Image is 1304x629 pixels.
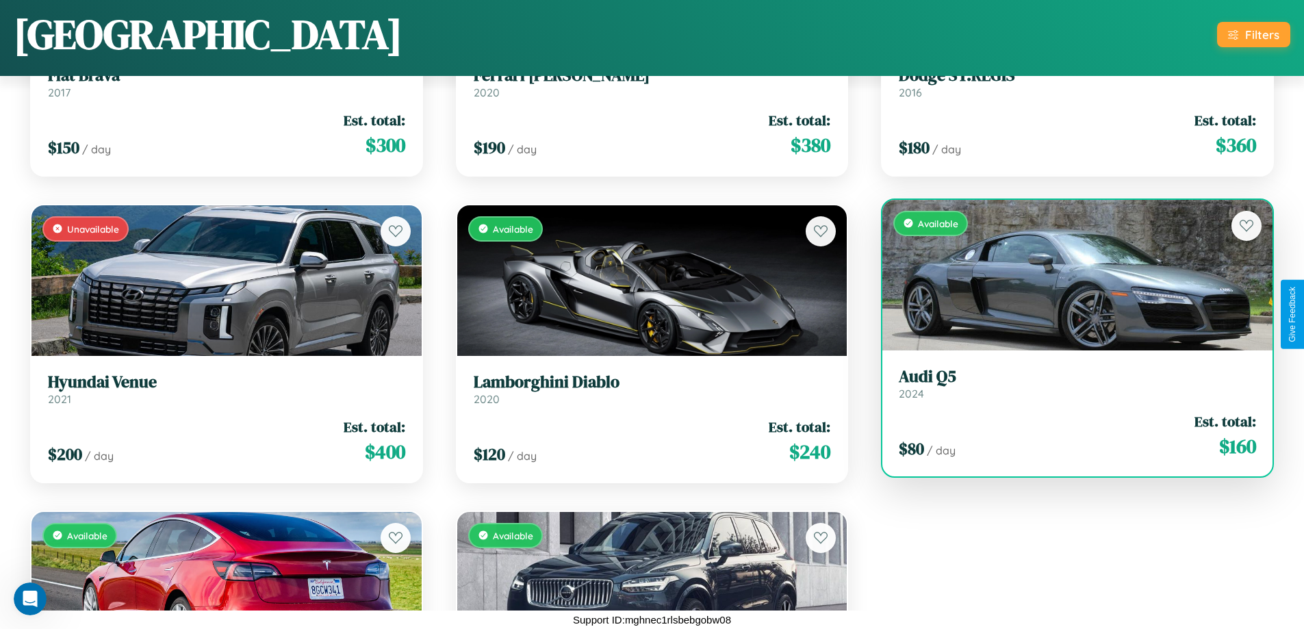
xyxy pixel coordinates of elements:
[1288,287,1297,342] div: Give Feedback
[366,131,405,159] span: $ 300
[508,449,537,463] span: / day
[1245,27,1279,42] div: Filters
[85,449,114,463] span: / day
[48,66,405,99] a: Fiat Brava2017
[474,86,500,99] span: 2020
[1194,110,1256,130] span: Est. total:
[344,110,405,130] span: Est. total:
[48,86,71,99] span: 2017
[67,530,107,541] span: Available
[48,443,82,465] span: $ 200
[1194,411,1256,431] span: Est. total:
[508,142,537,156] span: / day
[474,66,831,99] a: Ferrari [PERSON_NAME]2020
[769,417,830,437] span: Est. total:
[899,387,924,400] span: 2024
[769,110,830,130] span: Est. total:
[791,131,830,159] span: $ 380
[474,136,505,159] span: $ 190
[48,372,405,392] h3: Hyundai Venue
[918,218,958,229] span: Available
[1216,131,1256,159] span: $ 360
[899,66,1256,86] h3: Dodge ST.REGIS
[899,367,1256,400] a: Audi Q52024
[365,438,405,465] span: $ 400
[474,66,831,86] h3: Ferrari [PERSON_NAME]
[789,438,830,465] span: $ 240
[899,437,924,460] span: $ 80
[1219,433,1256,460] span: $ 160
[899,367,1256,387] h3: Audi Q5
[14,582,47,615] iframe: Intercom live chat
[82,142,111,156] span: / day
[899,66,1256,99] a: Dodge ST.REGIS2016
[493,530,533,541] span: Available
[474,443,505,465] span: $ 120
[573,611,731,629] p: Support ID: mghnec1rlsbebgobw08
[48,66,405,86] h3: Fiat Brava
[67,223,119,235] span: Unavailable
[48,392,71,406] span: 2021
[899,86,922,99] span: 2016
[474,372,831,406] a: Lamborghini Diablo2020
[932,142,961,156] span: / day
[474,372,831,392] h3: Lamborghini Diablo
[48,372,405,406] a: Hyundai Venue2021
[899,136,930,159] span: $ 180
[493,223,533,235] span: Available
[344,417,405,437] span: Est. total:
[48,136,79,159] span: $ 150
[1217,22,1290,47] button: Filters
[14,6,402,62] h1: [GEOGRAPHIC_DATA]
[927,444,956,457] span: / day
[474,392,500,406] span: 2020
